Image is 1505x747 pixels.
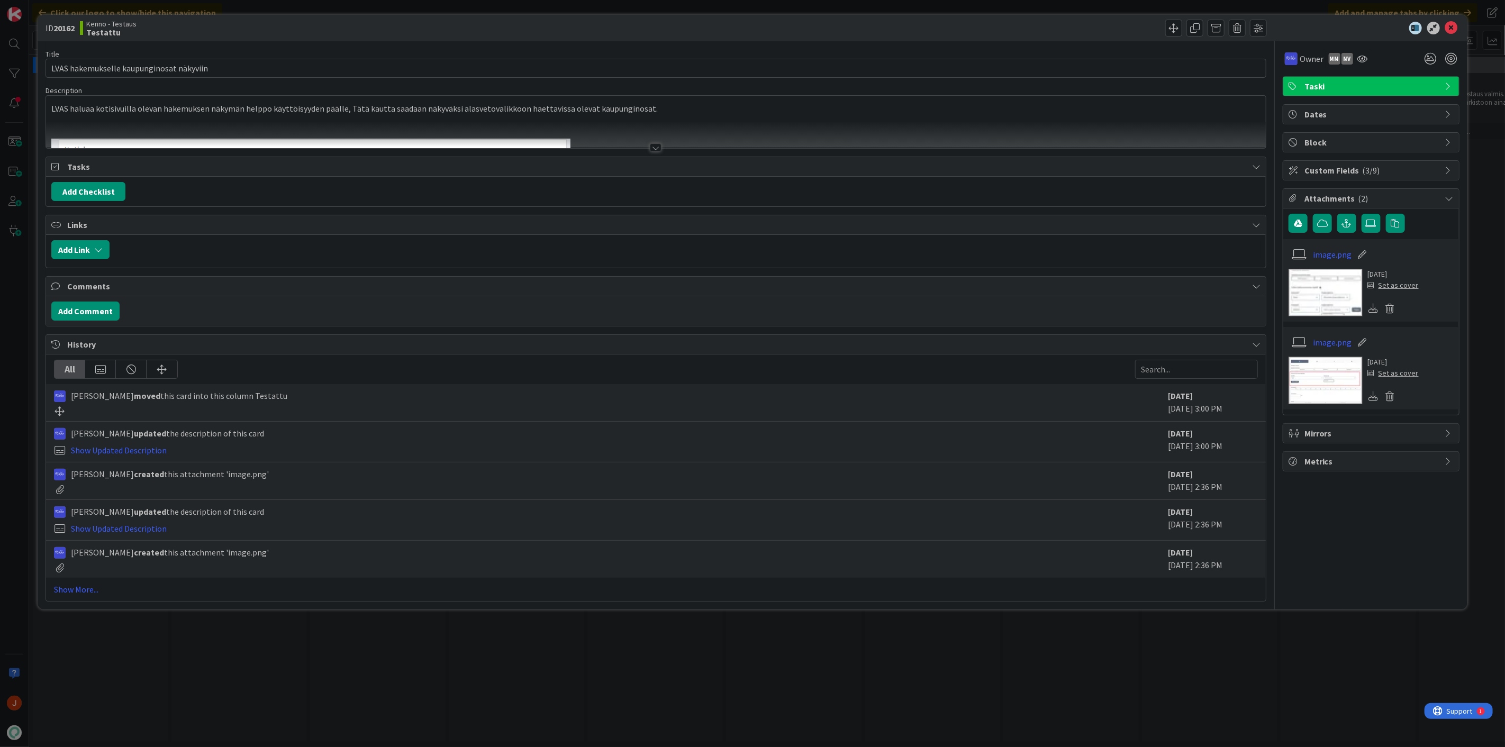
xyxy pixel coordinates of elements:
b: [DATE] [1168,547,1193,558]
div: All [55,360,85,378]
span: Tasks [67,160,1247,173]
div: Download [1368,389,1380,403]
img: RS [54,547,66,559]
span: Attachments [1304,192,1440,205]
span: Description [46,86,82,95]
div: [DATE] 2:36 PM [1168,546,1258,572]
label: Title [46,49,59,59]
a: Show Updated Description [71,445,167,456]
div: 1 [55,4,58,13]
div: [DATE] 3:00 PM [1168,427,1258,457]
div: [DATE] 2:36 PM [1168,468,1258,494]
img: RS [54,428,66,440]
span: ( 2 ) [1358,193,1368,204]
span: Mirrors [1304,427,1440,440]
b: updated [134,506,166,517]
span: Taski [1304,80,1440,93]
span: ID [46,22,75,34]
img: RS [54,506,66,518]
button: Add Checklist [51,182,125,201]
div: Set as cover [1368,368,1419,379]
span: Custom Fields [1304,164,1440,177]
div: NV [1341,53,1353,65]
span: [PERSON_NAME] this attachment 'image.png' [71,546,269,559]
a: Show Updated Description [71,523,167,534]
img: RS [54,469,66,480]
div: [DATE] 3:00 PM [1168,389,1258,416]
b: Testattu [86,28,137,37]
a: Show More... [54,583,1258,596]
span: [PERSON_NAME] the description of this card [71,427,264,440]
span: Comments [67,280,1247,293]
div: Set as cover [1368,280,1419,291]
a: image.png [1313,336,1352,349]
span: Kenno - Testaus [86,20,137,28]
div: Download [1368,302,1380,315]
img: RS [1285,52,1298,65]
a: image.png [1313,248,1352,261]
b: 20162 [53,23,75,33]
b: [DATE] [1168,506,1193,517]
b: [DATE] [1168,469,1193,479]
span: Owner [1300,52,1323,65]
span: ( 3/9 ) [1363,165,1380,176]
span: [PERSON_NAME] this card into this column Testattu [71,389,287,402]
input: Search... [1135,360,1258,379]
span: History [67,338,1247,351]
span: Metrics [1304,455,1440,468]
div: [DATE] [1368,357,1419,368]
b: created [134,469,164,479]
button: Add Comment [51,302,120,321]
img: RS [54,390,66,402]
p: LVAS haluaa kotisivuilla olevan hakemuksen näkymän helppo käyttöisyyden päälle, Tätä kautta saada... [51,103,1261,115]
b: [DATE] [1168,428,1193,439]
input: type card name here... [46,59,1266,78]
b: moved [134,390,160,401]
div: [DATE] [1368,269,1419,280]
span: Links [67,218,1247,231]
span: Block [1304,136,1440,149]
b: [DATE] [1168,390,1193,401]
b: updated [134,428,166,439]
span: Support [22,2,48,14]
div: MM [1329,53,1340,65]
span: Dates [1304,108,1440,121]
b: created [134,547,164,558]
button: Add Link [51,240,110,259]
div: [DATE] 2:36 PM [1168,505,1258,535]
span: [PERSON_NAME] the description of this card [71,505,264,518]
span: [PERSON_NAME] this attachment 'image.png' [71,468,269,480]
